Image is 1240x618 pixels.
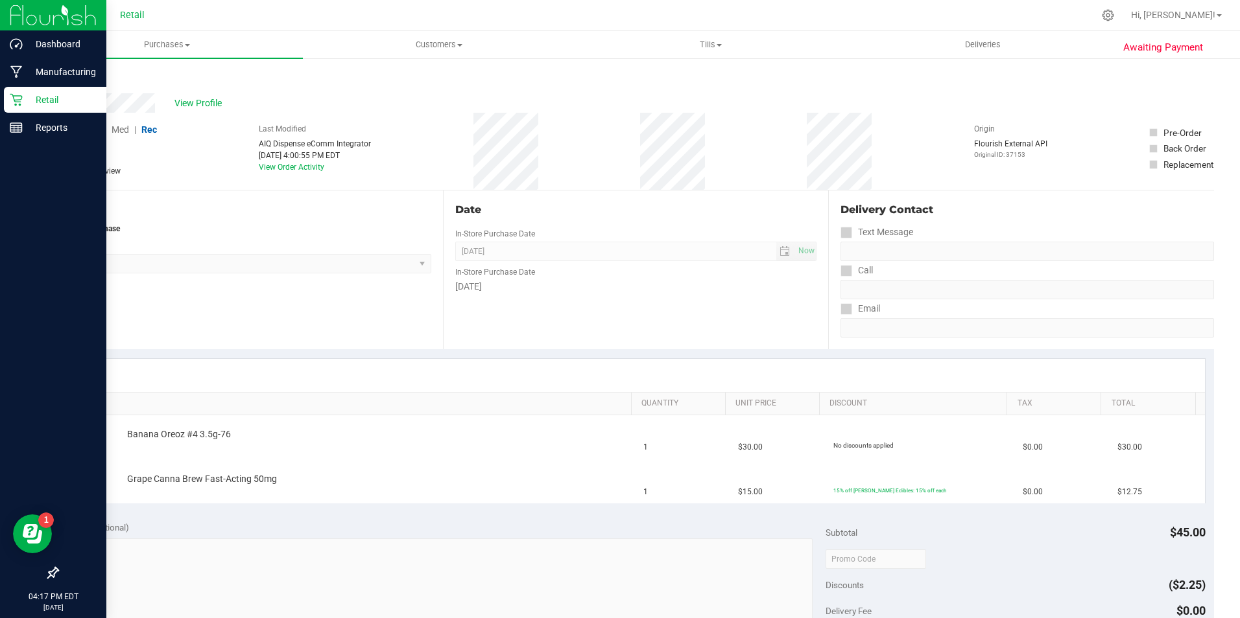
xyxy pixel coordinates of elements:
p: [DATE] [6,602,101,612]
inline-svg: Dashboard [10,38,23,51]
span: Delivery Fee [826,606,872,616]
span: Subtotal [826,527,857,538]
input: Format: (999) 999-9999 [841,242,1214,261]
span: $45.00 [1170,525,1206,539]
span: $30.00 [1117,441,1142,453]
span: 1 [643,441,648,453]
div: [DATE] 4:00:55 PM EDT [259,150,371,161]
label: Call [841,261,873,280]
span: Customers [304,39,574,51]
input: Promo Code [826,549,926,569]
div: Back Order [1163,142,1206,155]
span: Retail [120,10,145,21]
a: SKU [77,398,626,409]
span: 15% off [PERSON_NAME] Edibles: 15% off each [833,487,946,494]
a: View Order Activity [259,163,324,172]
label: In-Store Purchase Date [455,266,535,278]
span: Grape Canna Brew Fast-Acting 50mg [127,473,277,485]
span: Med [112,124,129,135]
div: Flourish External API [974,138,1047,159]
span: $30.00 [738,441,763,453]
span: View Profile [174,97,226,110]
p: 04:17 PM EDT [6,591,101,602]
a: Unit Price [735,398,814,409]
a: Discount [829,398,1002,409]
div: AIQ Dispense eComm Integrator [259,138,371,150]
span: $0.00 [1023,486,1043,498]
inline-svg: Manufacturing [10,65,23,78]
span: ($2.25) [1169,578,1206,591]
inline-svg: Retail [10,93,23,106]
span: Tills [576,39,846,51]
div: Manage settings [1100,9,1116,21]
div: Replacement [1163,158,1213,171]
iframe: Resource center [13,514,52,553]
span: Hi, [PERSON_NAME]! [1131,10,1215,20]
span: No discounts applied [833,442,894,449]
label: Origin [974,123,995,135]
div: [DATE] [455,280,817,293]
input: Format: (999) 999-9999 [841,280,1214,299]
label: Last Modified [259,123,306,135]
span: Discounts [826,573,864,597]
p: Original ID: 37153 [974,150,1047,159]
label: Email [841,299,880,318]
span: $15.00 [738,486,763,498]
inline-svg: Reports [10,121,23,134]
span: Awaiting Payment [1123,40,1203,55]
p: Dashboard [23,36,101,52]
div: Location [57,202,431,218]
div: Pre-Order [1163,126,1202,139]
a: Tills [575,31,847,58]
div: Delivery Contact [841,202,1214,218]
label: Text Message [841,223,913,242]
a: Purchases [31,31,303,58]
a: Quantity [641,398,720,409]
label: In-Store Purchase Date [455,228,535,240]
a: Customers [303,31,575,58]
span: Purchases [31,39,303,51]
span: $12.75 [1117,486,1142,498]
span: Deliveries [948,39,1018,51]
span: Rec [141,124,157,135]
span: $0.00 [1176,604,1206,617]
span: Banana Oreoz #4 3.5g-76 [127,428,231,441]
a: Tax [1018,398,1096,409]
p: Manufacturing [23,64,101,80]
span: 1 [643,486,648,498]
span: $0.00 [1023,441,1043,453]
span: | [134,124,136,135]
p: Retail [23,92,101,108]
div: Date [455,202,817,218]
p: Reports [23,120,101,135]
iframe: Resource center unread badge [38,512,54,528]
a: Deliveries [847,31,1119,58]
a: Total [1112,398,1190,409]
